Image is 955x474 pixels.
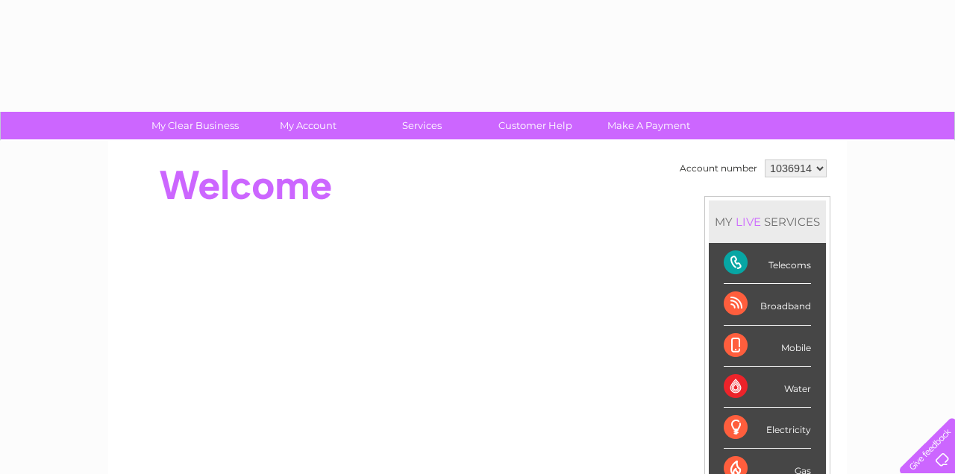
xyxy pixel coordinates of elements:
[247,112,370,139] a: My Account
[724,284,811,325] div: Broadband
[733,215,764,229] div: LIVE
[676,156,761,181] td: Account number
[360,112,483,139] a: Services
[724,243,811,284] div: Telecoms
[134,112,257,139] a: My Clear Business
[724,408,811,449] div: Electricity
[724,367,811,408] div: Water
[587,112,710,139] a: Make A Payment
[474,112,597,139] a: Customer Help
[709,200,826,243] div: MY SERVICES
[724,326,811,367] div: Mobile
